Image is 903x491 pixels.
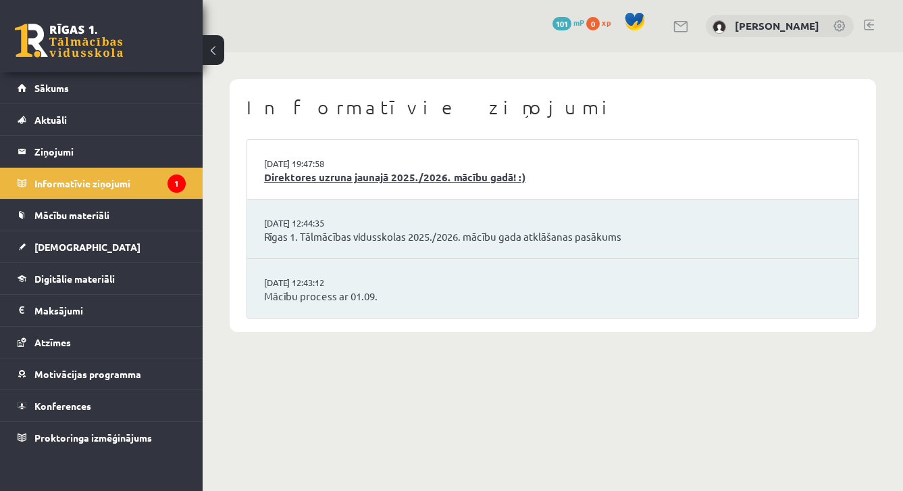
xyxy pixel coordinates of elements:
i: 1 [167,174,186,193]
a: Rīgas 1. Tālmācības vidusskola [15,24,123,57]
a: Motivācijas programma [18,358,186,390]
a: 101 mP [552,17,584,28]
span: Digitālie materiāli [34,273,115,285]
a: [DATE] 12:44:35 [264,216,365,230]
span: mP [573,17,584,28]
span: Konferences [34,400,91,412]
a: [DATE] 12:43:12 [264,276,365,289]
a: Konferences [18,390,186,421]
a: Informatīvie ziņojumi1 [18,168,186,199]
legend: Informatīvie ziņojumi [34,168,186,199]
span: xp [602,17,611,28]
span: Aktuāli [34,114,67,126]
h1: Informatīvie ziņojumi [247,96,859,119]
span: Sākums [34,82,69,94]
a: Atzīmes [18,327,186,358]
a: Digitālie materiāli [18,263,186,294]
a: Direktores uzruna jaunajā 2025./2026. mācību gadā! :) [264,170,842,185]
span: [DEMOGRAPHIC_DATA] [34,241,140,253]
a: Maksājumi [18,295,186,326]
span: Proktoringa izmēģinājums [34,431,152,444]
a: 0 xp [586,17,617,28]
a: Ziņojumi [18,136,186,167]
a: Aktuāli [18,104,186,135]
span: Motivācijas programma [34,368,141,380]
span: 101 [552,17,571,30]
a: [PERSON_NAME] [735,19,819,32]
a: Sākums [18,72,186,103]
a: Mācību materiāli [18,200,186,231]
img: Perisa Bogdanova [713,20,726,34]
legend: Maksājumi [34,295,186,326]
a: Proktoringa izmēģinājums [18,422,186,453]
span: Mācību materiāli [34,209,109,221]
legend: Ziņojumi [34,136,186,167]
a: Rīgas 1. Tālmācības vidusskolas 2025./2026. mācību gada atklāšanas pasākums [264,229,842,245]
span: 0 [586,17,600,30]
span: Atzīmes [34,336,71,348]
a: Mācību process ar 01.09. [264,289,842,304]
a: [DATE] 19:47:58 [264,157,365,170]
a: [DEMOGRAPHIC_DATA] [18,231,186,262]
